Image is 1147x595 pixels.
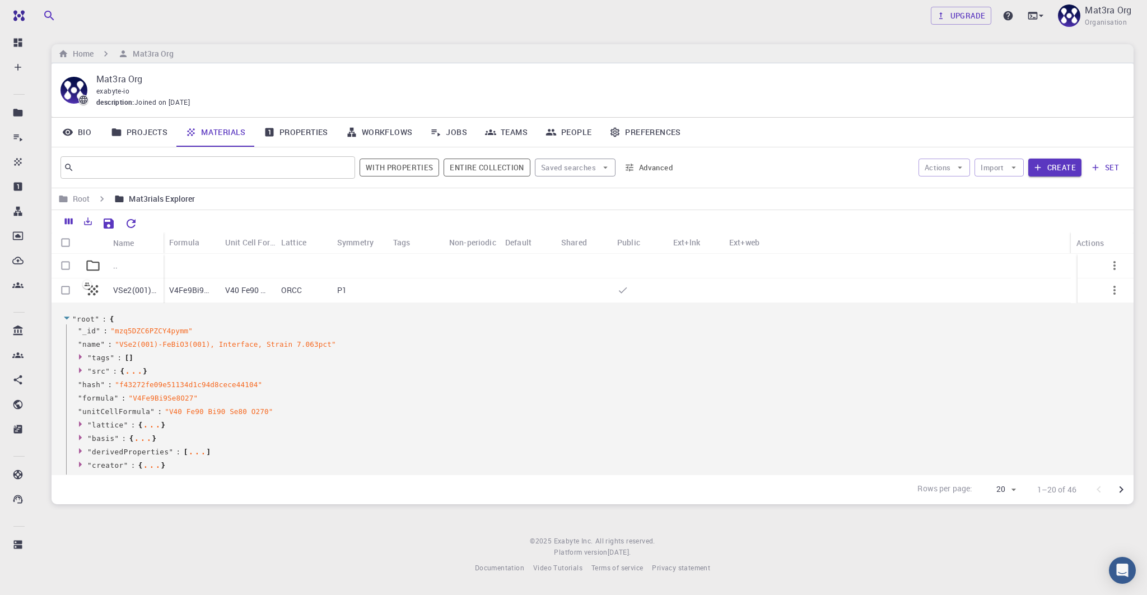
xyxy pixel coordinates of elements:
p: P1 [337,285,347,296]
a: People [537,118,600,147]
p: Mat3ra Org [96,72,1116,86]
span: [ [184,447,188,457]
img: logo [9,10,25,21]
div: Default [505,231,531,253]
div: Public [617,231,640,253]
button: With properties [360,159,440,176]
span: Organisation [1085,17,1127,28]
span: " [105,367,110,375]
div: Formula [169,231,199,253]
a: Projects [102,118,176,147]
span: creator [92,461,124,470]
button: Save Explorer Settings [97,212,120,235]
button: Saved searches [535,159,616,176]
div: Icon [80,232,108,254]
span: { [129,434,134,444]
span: " [78,394,82,402]
span: owner [92,475,114,483]
span: derivedProperties [92,448,169,456]
button: set [1086,159,1125,176]
span: " [87,434,92,443]
span: " [78,340,82,348]
div: Shared [556,231,612,253]
span: : [122,474,127,484]
a: Exabyte Inc. [554,536,593,547]
span: " [96,327,100,335]
span: Joined on [DATE] [134,97,190,108]
span: : [108,340,113,350]
span: : [122,393,126,403]
div: Shared [561,231,587,253]
span: " [100,380,105,389]
span: root [77,315,95,323]
span: All rights reserved. [595,536,655,547]
span: [ [125,353,129,363]
div: ... [188,448,206,454]
div: 20 [977,481,1019,498]
span: : [113,366,117,376]
p: Rows per page: [917,483,972,496]
span: " [72,315,77,323]
div: Formula [164,231,220,253]
h6: Mat3ra Org [128,48,174,60]
div: Ext+lnk [668,231,724,253]
a: Materials [176,118,255,147]
span: " mzq5DZC6PZCY4pymm " [110,327,193,335]
span: Exabyte Inc. [554,536,593,545]
span: " [87,421,92,429]
button: Export [78,212,97,230]
a: Workflows [337,118,422,147]
p: ORCC [281,285,302,296]
span: Privacy statement [652,563,710,572]
span: " VSe2(001)-FeBiO3(001), Interface, Strain 7.063pct " [115,340,335,348]
span: description : [96,97,134,108]
img: Mat3ra Org [1058,4,1080,27]
div: Tags [393,231,411,253]
span: " [95,315,99,323]
span: } [152,474,156,484]
button: Actions [918,159,971,176]
span: exabyte-io [96,86,129,95]
p: V4Fe9Bi9Se8O27 [169,285,214,296]
div: ... [133,435,152,440]
span: " [87,448,92,456]
button: Columns [59,212,78,230]
span: " [169,448,174,456]
span: " [78,407,82,416]
span: " [114,394,119,402]
span: : [131,420,136,430]
span: Filter throughout whole library including sets (folders) [444,159,530,176]
span: Documentation [475,563,524,572]
div: Name [113,232,134,254]
p: 1–20 of 46 [1037,484,1077,495]
div: Ext+web [729,231,759,253]
button: Reset Explorer Settings [120,212,142,235]
div: ... [143,421,161,427]
span: : [157,407,162,417]
span: " [87,461,92,470]
span: " [150,407,155,416]
div: Lattice [276,231,332,253]
span: : [103,326,108,336]
span: " [78,327,82,335]
div: Lattice [281,231,306,253]
a: Terms of service [591,563,643,574]
div: Actions [1071,232,1127,254]
div: Open Intercom Messenger [1109,557,1136,584]
span: { [120,366,125,376]
span: " [115,475,119,483]
span: " [100,340,105,348]
span: ] [129,353,133,363]
span: " [78,380,82,389]
button: Upgrade [931,7,992,25]
span: _id [82,326,96,336]
span: " [110,354,114,362]
span: } [143,366,147,376]
div: ... [143,462,161,467]
span: : [122,434,127,444]
div: ... [124,368,143,373]
nav: breadcrumb [56,48,176,60]
h6: Mat3rials Explorer [124,193,195,205]
span: } [152,434,156,444]
span: tags [92,354,110,362]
